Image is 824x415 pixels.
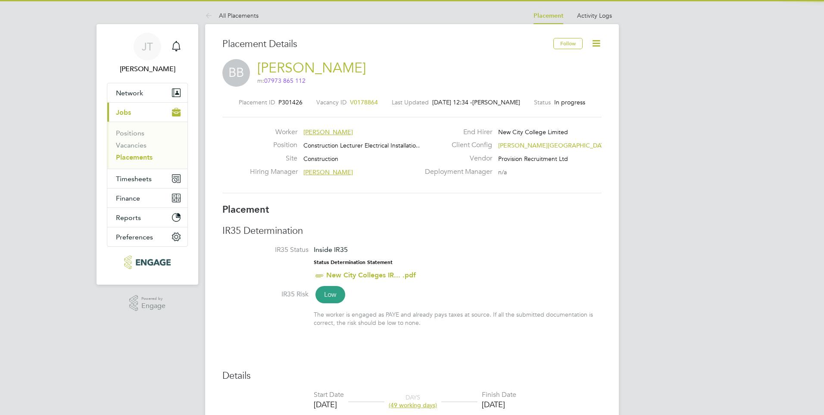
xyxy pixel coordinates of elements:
[141,302,165,310] span: Engage
[116,175,152,183] span: Timesheets
[116,108,131,116] span: Jobs
[303,168,353,176] span: [PERSON_NAME]
[205,12,259,19] a: All Placements
[116,233,153,241] span: Preferences
[498,155,568,163] span: Provision Recruitment Ltd
[264,77,306,85] span: 07973 865 112
[239,98,275,106] label: Placement ID
[250,128,297,137] label: Worker
[553,38,583,49] button: Follow
[107,83,187,102] button: Network
[303,155,338,163] span: Construction
[107,64,188,74] span: James Tarling
[314,311,602,326] div: The worker is engaged as PAYE and already pays taxes at source. If all the submitted documentatio...
[124,255,170,269] img: provision-recruitment-logo-retina.png
[315,286,345,303] span: Low
[314,245,348,254] span: Inside IR35
[420,128,492,137] label: End Hirer
[250,141,297,150] label: Position
[97,24,198,285] nav: Main navigation
[107,33,188,74] a: JT[PERSON_NAME]
[116,153,153,161] a: Placements
[498,168,507,176] span: n/a
[107,255,188,269] a: Go to home page
[116,141,147,149] a: Vacancies
[257,60,366,76] a: [PERSON_NAME]
[222,245,309,255] label: IR35 Status
[482,390,516,399] div: Finish Date
[142,41,153,52] span: JT
[107,208,187,227] button: Reports
[303,128,353,136] span: [PERSON_NAME]
[577,12,612,19] a: Activity Logs
[392,98,429,106] label: Last Updated
[250,167,297,176] label: Hiring Manager
[116,89,143,97] span: Network
[389,401,437,409] span: (49 working days)
[141,295,165,302] span: Powered by
[350,98,378,106] span: V0178864
[116,129,144,137] a: Positions
[107,122,187,169] div: Jobs
[420,141,492,150] label: Client Config
[316,98,346,106] label: Vacancy ID
[384,393,441,409] div: DAYS
[498,141,610,149] span: [PERSON_NAME][GEOGRAPHIC_DATA]
[534,12,563,19] a: Placement
[498,128,568,136] span: New City College Limited
[107,169,187,188] button: Timesheets
[420,167,492,176] label: Deployment Manager
[107,227,187,246] button: Preferences
[303,141,422,149] span: Construction Lecturer Electrical Installatio…
[314,259,393,265] strong: Status Determination Statement
[116,214,141,222] span: Reports
[482,399,516,409] div: [DATE]
[278,98,303,106] span: P301426
[326,271,416,279] a: New City Colleges IR... .pdf
[257,77,306,85] span: m:
[222,290,309,299] label: IR35 Risk
[472,98,520,106] span: [PERSON_NAME]
[222,204,269,215] b: Placement
[129,295,166,311] a: Powered byEngage
[432,98,472,106] span: [DATE] 12:34 -
[314,399,344,409] div: [DATE]
[107,189,187,207] button: Finance
[222,59,250,87] span: BB
[116,194,140,202] span: Finance
[107,103,187,122] button: Jobs
[222,370,602,382] h3: Details
[250,154,297,163] label: Site
[420,154,492,163] label: Vendor
[534,98,551,106] label: Status
[222,38,547,50] h3: Placement Details
[554,98,585,106] span: In progress
[222,225,602,237] h3: IR35 Determination
[314,390,344,399] div: Start Date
